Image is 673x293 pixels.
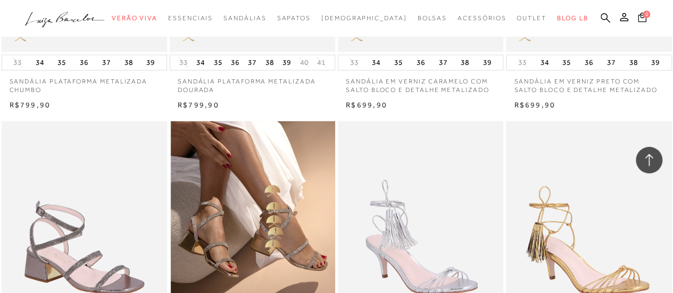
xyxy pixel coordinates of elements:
span: Sapatos [277,14,310,22]
span: 0 [643,11,650,18]
a: categoryNavScreenReaderText [223,9,266,28]
button: 35 [210,55,225,70]
button: 36 [581,55,596,70]
button: 34 [537,55,552,70]
span: Sandálias [223,14,266,22]
button: 33 [346,57,361,68]
a: categoryNavScreenReaderText [168,9,213,28]
a: BLOG LB [557,9,588,28]
button: 35 [559,55,574,70]
button: 39 [279,55,294,70]
button: 36 [413,55,428,70]
button: 34 [369,55,384,70]
button: 0 [635,12,650,26]
button: 38 [121,55,136,70]
a: categoryNavScreenReaderText [417,9,447,28]
a: categoryNavScreenReaderText [517,9,546,28]
a: categoryNavScreenReaderText [277,9,310,28]
button: 37 [435,55,450,70]
span: R$699,90 [346,101,387,109]
button: 36 [228,55,243,70]
button: 39 [143,55,158,70]
button: 38 [262,55,277,70]
span: R$699,90 [514,101,555,109]
button: 35 [54,55,69,70]
button: 38 [458,55,472,70]
span: R$799,90 [178,101,219,109]
a: SANDÁLIA PLATAFORMA METALIZADA DOURADA [170,71,335,95]
button: 39 [480,55,495,70]
span: [DEMOGRAPHIC_DATA] [321,14,407,22]
span: Bolsas [417,14,447,22]
a: SANDÁLIA PLATAFORMA METALIZADA CHUMBO [2,71,167,95]
button: 34 [32,55,47,70]
span: BLOG LB [557,14,588,22]
a: SANDÁLIA EM VERNIZ PRETO COM SALTO BLOCO E DETALHE METALIZADO [506,71,671,95]
button: 40 [297,57,312,68]
span: R$799,90 [10,101,51,109]
button: 37 [604,55,619,70]
button: 38 [626,55,641,70]
a: noSubCategoriesText [321,9,407,28]
button: 33 [176,57,190,68]
button: 35 [391,55,406,70]
a: SANDÁLIA EM VERNIZ CARAMELO COM SALTO BLOCO E DETALHE METALIZADO [338,71,503,95]
a: categoryNavScreenReaderText [458,9,506,28]
button: 39 [648,55,663,70]
a: categoryNavScreenReaderText [112,9,157,28]
span: Essenciais [168,14,213,22]
button: 36 [77,55,92,70]
button: 37 [245,55,260,70]
span: Verão Viva [112,14,157,22]
span: Outlet [517,14,546,22]
button: 33 [515,57,530,68]
button: 37 [99,55,114,70]
button: 41 [314,57,329,68]
button: 34 [193,55,208,70]
button: 33 [10,57,25,68]
span: Acessórios [458,14,506,22]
